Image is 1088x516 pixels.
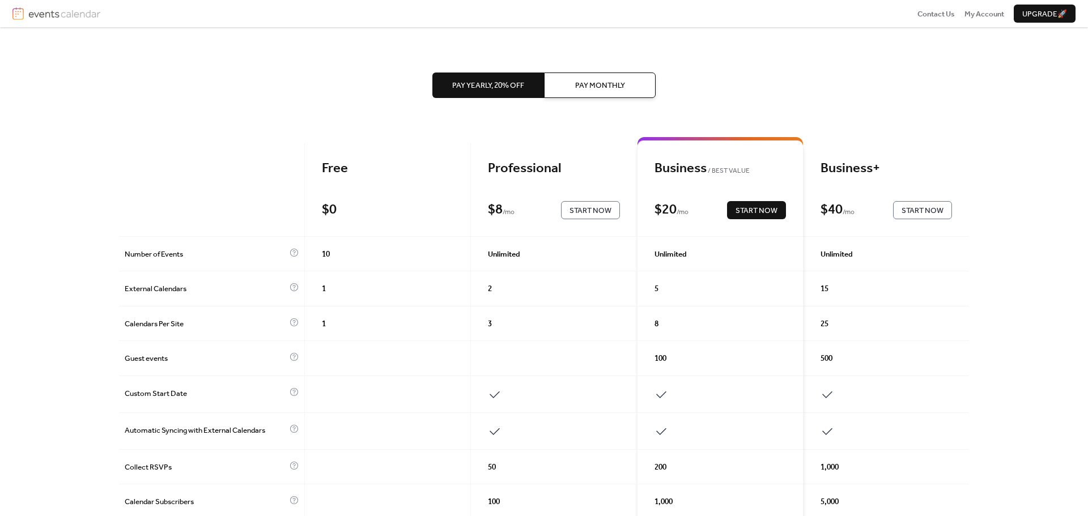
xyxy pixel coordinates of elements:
[125,353,287,364] span: Guest events
[322,318,326,330] span: 1
[654,353,666,364] span: 100
[28,7,100,20] img: logotype
[1022,8,1067,20] span: Upgrade 🚀
[125,388,287,402] span: Custom Start Date
[821,353,832,364] span: 500
[322,283,326,295] span: 1
[12,7,24,20] img: logo
[727,201,786,219] button: Start Now
[569,205,611,216] span: Start Now
[125,496,287,508] span: Calendar Subscribers
[917,8,955,20] span: Contact Us
[488,160,619,177] div: Professional
[322,249,330,260] span: 10
[125,283,287,295] span: External Calendars
[654,249,687,260] span: Unlimited
[843,207,855,218] span: / mo
[654,462,666,473] span: 200
[561,201,620,219] button: Start Now
[322,160,453,177] div: Free
[821,202,843,219] div: $ 40
[488,202,503,219] div: $ 8
[503,207,515,218] span: / mo
[821,496,839,508] span: 5,000
[821,462,839,473] span: 1,000
[821,249,853,260] span: Unlimited
[488,462,496,473] span: 50
[125,425,287,438] span: Automatic Syncing with External Calendars
[575,80,625,91] span: Pay Monthly
[322,202,337,219] div: $ 0
[544,73,656,97] button: Pay Monthly
[125,249,287,260] span: Number of Events
[893,201,952,219] button: Start Now
[432,73,544,97] button: Pay Yearly, 20% off
[677,207,688,218] span: / mo
[654,283,658,295] span: 5
[654,202,677,219] div: $ 20
[654,160,786,177] div: Business
[964,8,1004,19] a: My Account
[821,160,952,177] div: Business+
[821,318,828,330] span: 25
[654,496,673,508] span: 1,000
[125,462,287,473] span: Collect RSVPs
[452,80,524,91] span: Pay Yearly, 20% off
[964,8,1004,20] span: My Account
[488,283,492,295] span: 2
[902,205,943,216] span: Start Now
[488,496,500,508] span: 100
[917,8,955,19] a: Contact Us
[736,205,777,216] span: Start Now
[1014,5,1076,23] button: Upgrade🚀
[654,318,658,330] span: 8
[125,318,287,330] span: Calendars Per Site
[821,283,828,295] span: 15
[707,165,750,177] span: BEST VALUE
[488,318,492,330] span: 3
[488,249,520,260] span: Unlimited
